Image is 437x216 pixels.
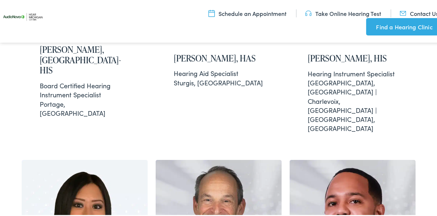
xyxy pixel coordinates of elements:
a: Take Online Hearing Test [305,8,381,16]
h2: [PERSON_NAME], HIS [308,52,398,63]
h2: [PERSON_NAME], HAS [174,52,264,63]
div: Sturgis, [GEOGRAPHIC_DATA] [174,68,264,86]
div: Hearing Aid Specialist [174,68,264,77]
div: Board Certified Hearing Instrument Specialist [40,80,130,98]
img: utility icon [400,8,406,16]
h2: [PERSON_NAME], [GEOGRAPHIC_DATA]-HIS [40,43,130,75]
div: Portage, [GEOGRAPHIC_DATA] [40,80,130,117]
img: utility icon [208,8,215,16]
div: Hearing Instrument Specialist [308,68,398,77]
div: [GEOGRAPHIC_DATA], [GEOGRAPHIC_DATA] | Charlevoix, [GEOGRAPHIC_DATA] | [GEOGRAPHIC_DATA], [GEOGRA... [308,68,398,132]
a: Schedule an Appointment [208,8,286,16]
img: utility icon [305,8,312,16]
img: utility icon [366,21,373,30]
